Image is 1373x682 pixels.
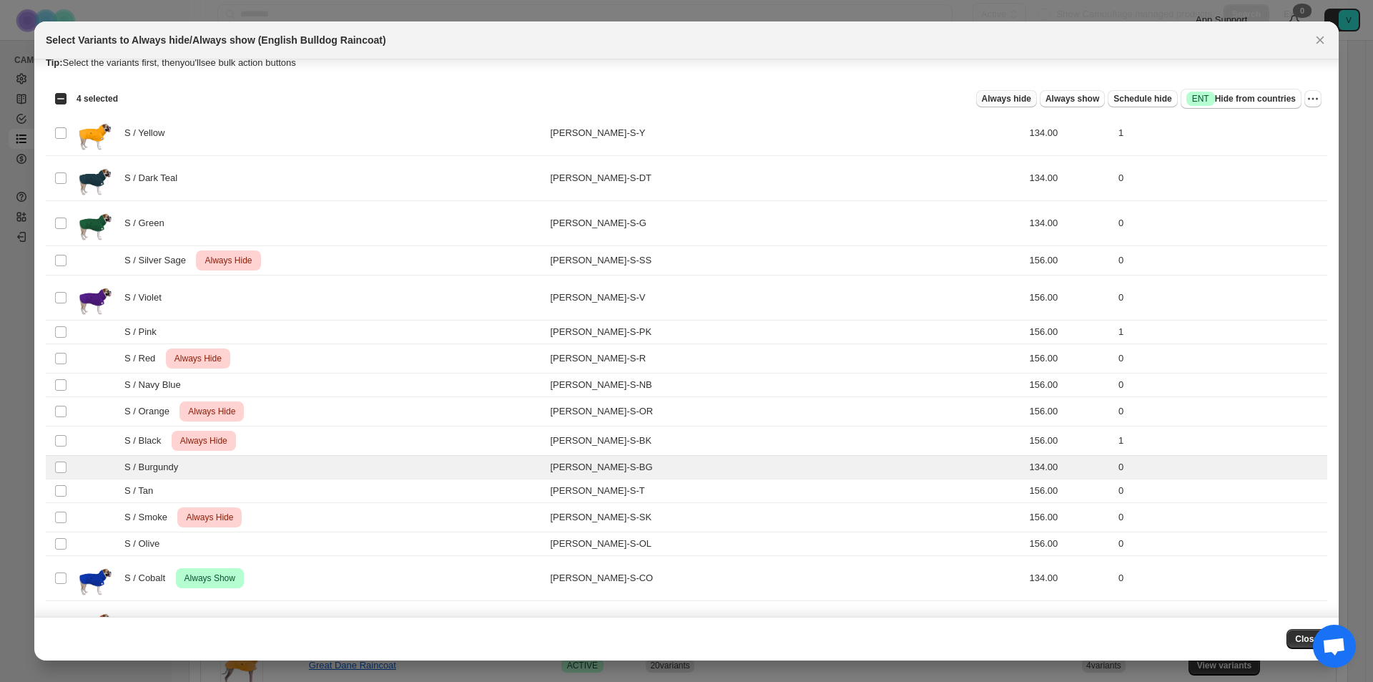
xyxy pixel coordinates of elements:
img: English_Bulldog_Rain_coat_-_Baked_Clay.png [77,605,113,641]
span: Always Hide [185,403,238,420]
td: 156.00 [1025,321,1114,344]
td: 0 [1114,397,1327,427]
span: Always Hide [183,509,236,526]
td: 0 [1114,556,1327,601]
td: 1 [1114,321,1327,344]
span: Hide from countries [1186,92,1296,106]
button: Always show [1040,90,1105,107]
td: 0 [1114,479,1327,503]
td: 1 [1114,111,1327,156]
p: Select the variants first, then you'll see bulk action buttons [46,56,1327,70]
td: [PERSON_NAME]-S-SS [546,246,1025,276]
img: rc-eb-g-1000_7bf0c758-0634-4d7f-8e72-70ba8d42d605.jpg [77,205,113,241]
td: [PERSON_NAME]-S-BC [546,601,1025,646]
span: S / Smoke [124,510,175,525]
td: 156.00 [1025,344,1114,374]
td: 0 [1114,532,1327,556]
span: S / Red [124,351,163,366]
span: S / Green [124,216,172,230]
span: S / Pink [124,325,164,339]
strong: Tip: [46,57,63,68]
td: [PERSON_NAME]-S-BG [546,456,1025,479]
span: S / Burgundy [124,460,186,474]
td: 134.00 [1025,201,1114,246]
span: S / Yellow [124,126,172,140]
td: [PERSON_NAME]-S-CO [546,556,1025,601]
span: ENT [1192,93,1209,104]
span: S / Violet [124,291,169,305]
span: Always Hide [172,350,225,367]
td: 156.00 [1025,532,1114,556]
td: [PERSON_NAME]-S-R [546,344,1025,374]
span: S / Olive [124,537,167,551]
td: 134.00 [1025,111,1114,156]
td: 156.00 [1025,276,1114,321]
td: 156.00 [1025,503,1114,532]
td: [PERSON_NAME]-S-OR [546,397,1025,427]
td: 0 [1114,344,1327,374]
span: S / Navy Blue [124,378,189,392]
td: 0 [1114,276,1327,321]
button: More actions [1304,90,1322,107]
a: Open chat [1313,625,1356,668]
td: 0 [1114,201,1327,246]
td: 156.00 [1025,397,1114,427]
td: [PERSON_NAME]-S-G [546,201,1025,246]
span: 4 selected [77,93,118,104]
span: S / Tan [124,484,161,498]
td: 0 [1114,246,1327,276]
img: rc-eb-y-1000.jpg [77,115,113,151]
img: rc-eb-b-1000.jpg [77,560,113,596]
span: Always Hide [202,252,255,269]
button: SuccessENTHide from countries [1181,89,1301,109]
td: 0 [1114,456,1327,479]
td: [PERSON_NAME]-S-V [546,276,1025,321]
span: S / Orange [124,404,177,419]
span: Always Hide [177,432,230,449]
span: S / Cobalt [124,571,173,585]
button: Close [1286,629,1327,649]
td: 156.00 [1025,601,1114,646]
img: rc-eb-dt-1000.jpg [77,160,113,196]
span: S / Baked Clay [124,616,194,630]
img: rc-eb-p-1000_2e024052-98b6-47e0-a445-906100c3c38c.jpg [77,280,113,316]
td: [PERSON_NAME]-S-NB [546,374,1025,397]
span: Always show [1045,93,1099,104]
td: 0 [1114,374,1327,397]
td: 0 [1114,601,1327,646]
td: [PERSON_NAME]-S-Y [546,111,1025,156]
td: 0 [1114,503,1327,532]
h2: Select Variants to Always hide/Always show (English Bulldog Raincoat) [46,33,386,47]
td: [PERSON_NAME]-S-PK [546,321,1025,344]
td: 1 [1114,427,1327,456]
td: 156.00 [1025,479,1114,503]
span: S / Dark Teal [124,171,185,185]
button: Close [1310,30,1330,50]
td: 0 [1114,156,1327,201]
td: 134.00 [1025,456,1114,479]
td: [PERSON_NAME]-S-OL [546,532,1025,556]
span: Schedule hide [1113,93,1171,104]
button: Schedule hide [1108,90,1177,107]
button: Always hide [976,90,1037,107]
span: S / Silver Sage [124,253,194,268]
span: Close [1295,633,1319,645]
td: 156.00 [1025,427,1114,456]
td: 156.00 [1025,374,1114,397]
td: [PERSON_NAME]-S-BK [546,427,1025,456]
td: [PERSON_NAME]-S-DT [546,156,1025,201]
span: Always Show [182,570,238,587]
td: 156.00 [1025,246,1114,276]
span: S / Black [124,434,169,448]
td: 134.00 [1025,156,1114,201]
td: [PERSON_NAME]-S-T [546,479,1025,503]
td: 134.00 [1025,556,1114,601]
td: [PERSON_NAME]-S-SK [546,503,1025,532]
span: Always hide [982,93,1031,104]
